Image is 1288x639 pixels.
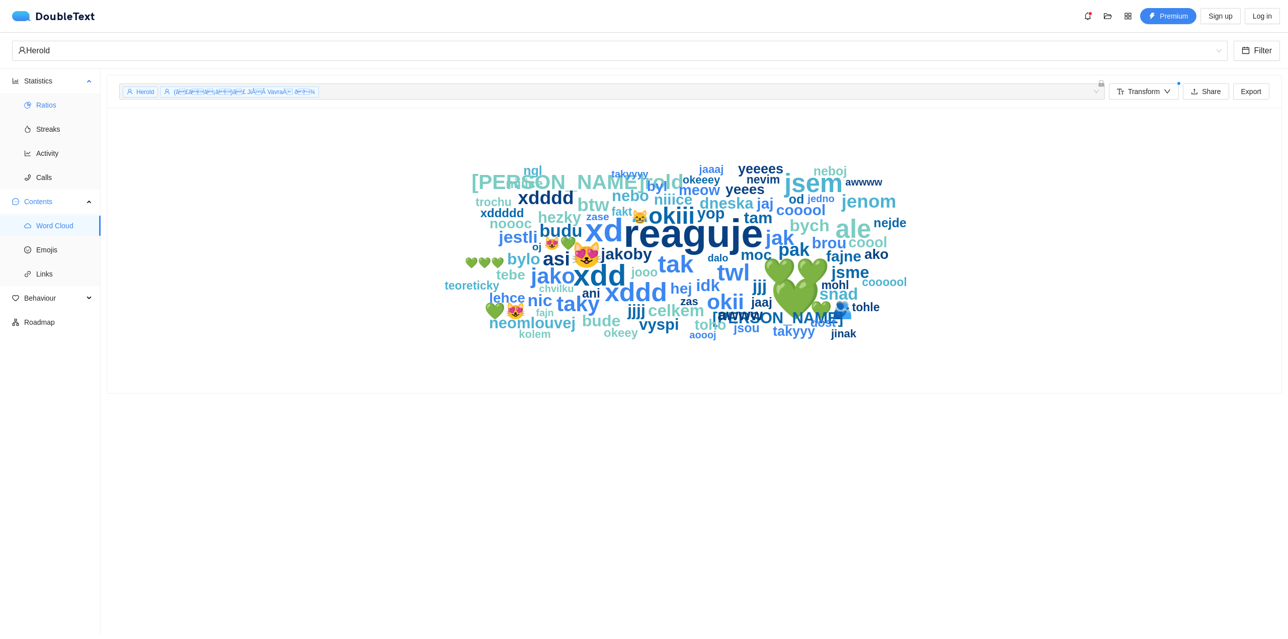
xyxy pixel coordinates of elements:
[631,209,649,225] text: 😹
[1100,8,1116,24] button: folder-open
[1164,88,1171,96] span: down
[1209,11,1232,22] span: Sign up
[36,264,93,284] span: Links
[776,202,826,218] text: cooool
[612,187,649,205] text: nebo
[174,88,315,96] span: (ã£ââ¡â)ã£ JiÅÃ­ VavraÄ ð¾
[733,321,759,335] text: jsou
[36,143,93,163] span: Activity
[689,329,716,340] text: aoooj
[465,256,505,269] text: 💚💚💚
[1080,12,1095,20] span: bell
[812,234,847,252] text: brou
[814,164,847,178] text: neboj
[577,195,609,215] text: btw
[480,206,524,220] text: xddddd
[670,280,692,297] text: hej
[489,314,576,332] text: neomlouvej
[582,286,600,300] text: ani
[24,192,84,212] span: Contents
[649,203,695,229] text: okiii
[136,88,154,96] span: Herold
[1254,44,1272,57] span: Filter
[582,312,620,330] text: bude
[700,195,754,212] text: dneska
[604,326,638,339] text: okeey
[819,285,858,303] text: snad
[24,270,31,278] span: link
[647,178,667,194] text: byl
[518,188,574,208] text: xdddd
[862,276,907,289] text: coooool
[1202,86,1221,97] span: Share
[831,263,869,282] text: jsme
[707,290,744,314] text: okii
[631,265,658,279] text: jooo
[1140,8,1196,24] button: thunderboltPremium
[763,256,830,288] text: 💚💚
[697,205,725,222] text: yop
[627,301,646,319] text: jjjj
[789,192,804,206] text: od
[695,317,727,333] text: toho
[1183,83,1229,100] button: uploadShare
[1200,8,1240,24] button: Sign up
[648,301,704,320] text: celkem
[127,88,133,95] span: user
[506,176,543,191] text: niiiice
[507,250,540,268] text: bylo
[1234,41,1280,61] button: calendarFilter
[612,205,632,218] text: fakt
[536,307,554,318] text: fajn
[12,11,35,21] img: logo
[1117,88,1124,96] span: font-size
[1128,86,1160,97] span: Transform
[741,246,772,263] text: moc
[24,102,31,109] span: pie-chart
[1242,46,1250,56] span: calendar
[498,227,537,246] text: jestli
[1098,80,1105,87] span: lock
[475,196,512,209] text: trochu
[822,279,849,292] text: mohl
[1109,83,1179,100] button: font-sizeTransformdown
[605,278,667,307] text: xddd
[807,193,834,204] text: jedno
[717,306,763,324] text: awww
[36,240,93,260] span: Emojis
[24,71,84,91] span: Statistics
[1080,8,1096,24] button: bell
[485,301,526,321] text: 💚😻
[841,191,897,212] text: jenom
[784,169,843,198] text: jsem
[585,212,623,248] text: xd
[445,279,500,292] text: teoreticky
[1241,86,1261,97] span: Export
[1160,11,1188,22] span: Premium
[699,163,724,175] text: jaaaj
[752,276,767,295] text: jjj
[539,283,574,294] text: chvilku
[1120,8,1136,24] button: appstore
[556,292,600,316] text: taky
[12,198,19,205] span: message
[523,163,542,177] text: ngl
[519,328,551,340] text: kolem
[571,240,603,270] text: 😻
[527,291,552,310] text: nic
[12,77,19,84] span: bar-chart
[852,301,880,314] text: tohle
[770,275,821,323] text: 💚
[778,239,810,260] text: pak
[36,119,93,139] span: Streaks
[12,11,95,21] div: DoubleText
[12,319,19,326] span: apartment
[707,252,728,263] text: dalo
[1120,12,1136,20] span: appstore
[864,246,889,262] text: ako
[24,246,31,253] span: smile
[726,181,765,197] text: yeees
[1245,8,1280,24] button: Log in
[747,173,780,186] text: nevim
[1233,83,1269,100] button: Export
